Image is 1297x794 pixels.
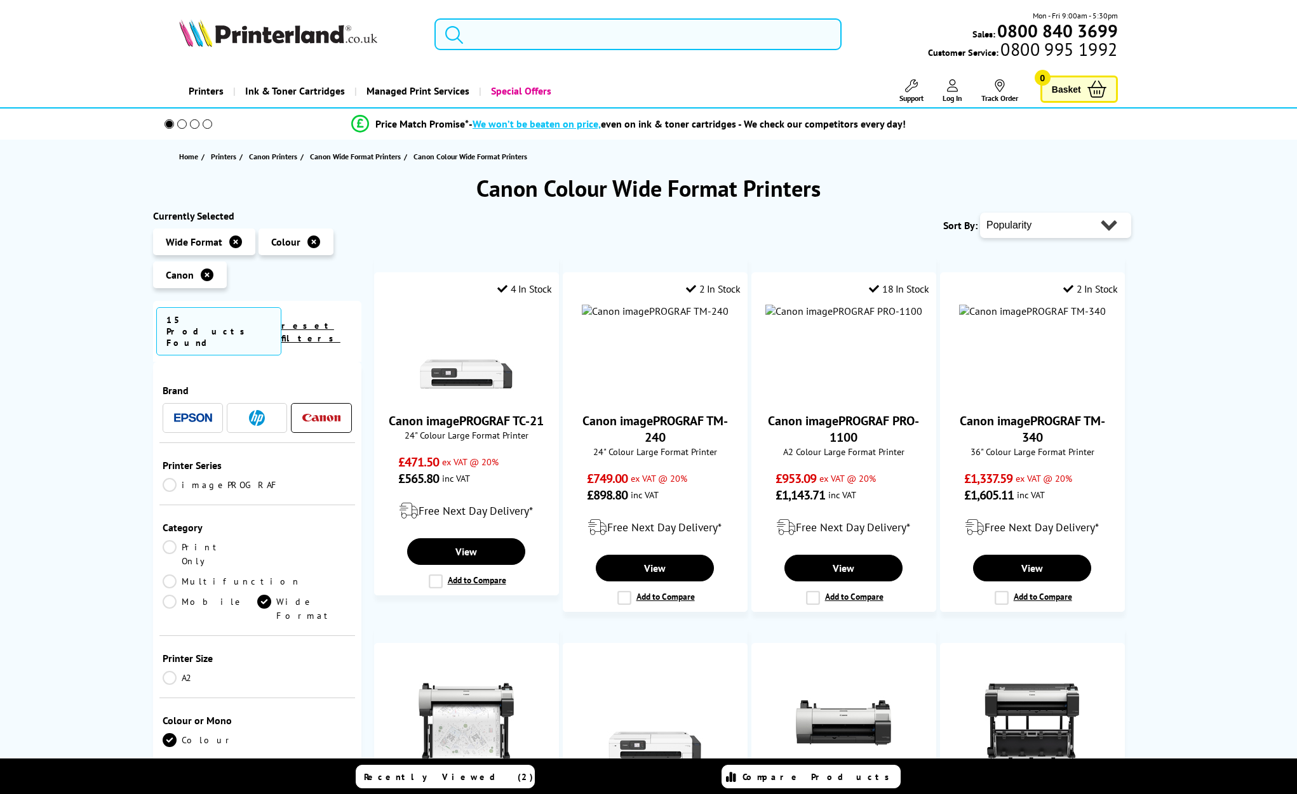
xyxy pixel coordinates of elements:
img: Canon imagePROGRAF PRO-1100 [765,305,922,317]
a: Canon Wide Format Printers [310,150,404,163]
a: Basket 0 [1040,76,1118,103]
span: Basket [1052,81,1081,98]
div: - even on ink & toner cartridges - We check our competitors every day! [469,117,906,130]
span: Customer Service: [928,43,1117,58]
a: Colour [163,733,257,747]
a: Canon imagePROGRAF TM-340 [959,305,1106,317]
a: Home [179,150,201,163]
img: HP [249,410,265,426]
div: Category [163,521,352,534]
span: Canon Wide Format Printers [310,150,401,163]
a: View [596,555,714,581]
label: Add to Compare [806,591,884,605]
div: modal_delivery [758,510,929,545]
a: reset filters [281,320,340,344]
a: Mobile [163,595,257,623]
a: Print Only [163,540,257,568]
a: Printers [179,75,233,107]
a: View [784,555,903,581]
img: Epson [174,413,212,423]
a: Canon Printers [249,150,300,163]
span: Recently Viewed (2) [364,771,534,783]
span: £1,143.71 [776,487,826,503]
a: Canon imagePROGRAF TM-340 [960,413,1105,446]
a: Canon imagePROGRAF TM-240 [582,413,728,446]
a: Canon imagePROGRAF TC-21 [389,413,544,429]
span: Price Match Promise* [375,117,469,130]
img: Canon imagePROGRAF TA-30 [419,675,514,771]
span: Printers [211,150,236,163]
img: Printerland Logo [179,19,377,47]
a: Compare Products [722,765,901,788]
a: Recently Viewed (2) [356,765,535,788]
li: modal_Promise [147,113,1110,135]
div: Currently Selected [153,209,361,222]
span: inc VAT [1017,489,1045,501]
a: Canon [302,410,340,426]
span: Colour [271,235,300,248]
span: 24" Colour Large Format Printer [381,429,552,441]
a: View [973,555,1091,581]
span: Sort By: [943,219,978,232]
img: Canon imagePROGRAF TM-300 [985,675,1080,771]
a: 0800 840 3699 [995,25,1118,37]
a: imagePROGRAF [163,478,280,492]
span: Wide Format [166,235,222,248]
b: 0800 840 3699 [997,19,1118,43]
a: Support [899,79,924,103]
span: 0800 995 1992 [998,43,1117,55]
span: Canon Colour Wide Format Printers [413,152,527,161]
span: ex VAT @ 20% [819,472,876,484]
span: inc VAT [828,489,856,501]
label: Add to Compare [995,591,1072,605]
img: Canon [302,414,340,422]
div: 4 In Stock [497,282,552,295]
a: Log In [943,79,962,103]
span: inc VAT [631,489,659,501]
span: A2 Colour Large Format Printer [758,446,929,458]
span: ex VAT @ 20% [631,472,687,484]
div: 18 In Stock [869,282,929,295]
span: 36" Colour Large Format Printer [947,446,1118,458]
span: We won’t be beaten on price, [473,117,601,130]
a: Ink & Toner Cartridges [233,75,354,107]
img: Canon imagePROGRAF TM-240 [582,305,729,317]
span: 15 Products Found [156,307,281,355]
a: Epson [174,410,212,426]
a: Wide Format [257,595,352,623]
a: Track Order [981,79,1018,103]
div: Printer Series [163,459,352,472]
a: HP [238,410,276,426]
span: 0 [1035,70,1051,86]
span: Sales: [972,28,995,40]
span: ex VAT @ 20% [1016,472,1072,484]
div: Printer Size [163,652,352,665]
span: Log In [943,93,962,103]
div: Brand [163,384,352,397]
span: Mon - Fri 9:00am - 5:30pm [1033,10,1118,22]
img: Canon imagePROGRAF TA-20 [796,675,891,771]
label: Add to Compare [617,591,695,605]
span: Support [899,93,924,103]
div: modal_delivery [570,510,741,545]
a: A2 [163,671,257,685]
span: £565.80 [398,470,440,487]
span: ex VAT @ 20% [442,456,499,468]
a: View [407,538,525,565]
a: Multifunction [163,574,301,588]
span: £1,605.11 [964,487,1014,503]
span: Canon [166,268,194,281]
span: Ink & Toner Cartridges [245,75,345,107]
div: modal_delivery [947,510,1118,545]
span: Canon Printers [249,150,297,163]
a: Printers [211,150,239,163]
span: £749.00 [587,470,628,487]
a: Printerland Logo [179,19,419,50]
img: Canon imagePROGRAF TC-21M [607,675,702,771]
span: £471.50 [398,454,440,470]
div: 2 In Stock [686,282,741,295]
label: Add to Compare [429,574,506,588]
span: 24" Colour Large Format Printer [570,446,741,458]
